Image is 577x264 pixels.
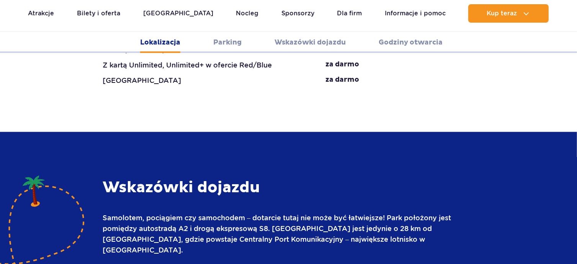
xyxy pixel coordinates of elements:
a: Lokalizacja [140,32,180,53]
a: Dla firm [337,4,362,23]
a: Nocleg [236,4,258,23]
h3: Wskazówki dojazdu [103,178,455,197]
div: Z kartą Unlimited, Unlimited+ w ofercie Red/Blue [103,60,272,71]
a: [GEOGRAPHIC_DATA] [143,4,213,23]
a: Sponsorzy [281,4,314,23]
div: za darmo [326,75,360,86]
p: Samolotem, pociągiem czy samochodem – dotarcie tutaj nie może być łatwiejsze! Park położony jest ... [103,213,455,256]
a: Atrakcje [28,4,54,23]
span: Kup teraz [487,10,517,17]
a: Parking [213,32,242,53]
a: Godziny otwarcia [379,32,443,53]
div: [GEOGRAPHIC_DATA] [103,75,181,86]
a: Bilety i oferta [77,4,120,23]
a: Informacje i pomoc [385,4,446,23]
a: Wskazówki dojazdu [275,32,346,53]
button: Kup teraz [468,4,549,23]
div: za darmo [326,60,360,71]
